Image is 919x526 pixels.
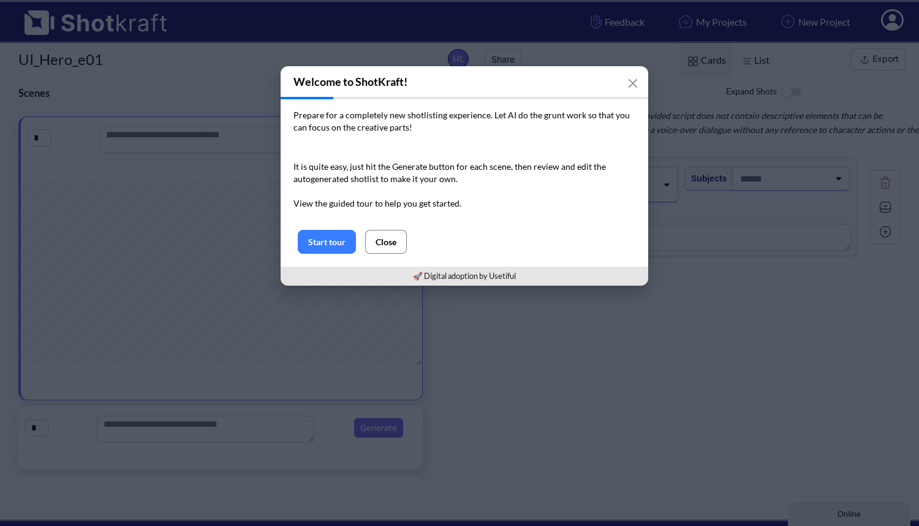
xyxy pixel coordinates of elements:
[9,10,113,20] div: Online
[413,271,516,281] a: 🚀 Digital adoption by Usetiful
[365,230,407,254] button: Close
[298,230,356,254] button: Start tour
[293,110,493,120] span: Prepare for a completely new shotlisting experience.
[293,161,635,210] p: It is quite easy, just hit the Generate button for each scene, then review and edit the autogener...
[281,66,648,97] h3: Welcome to ShotKraft!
